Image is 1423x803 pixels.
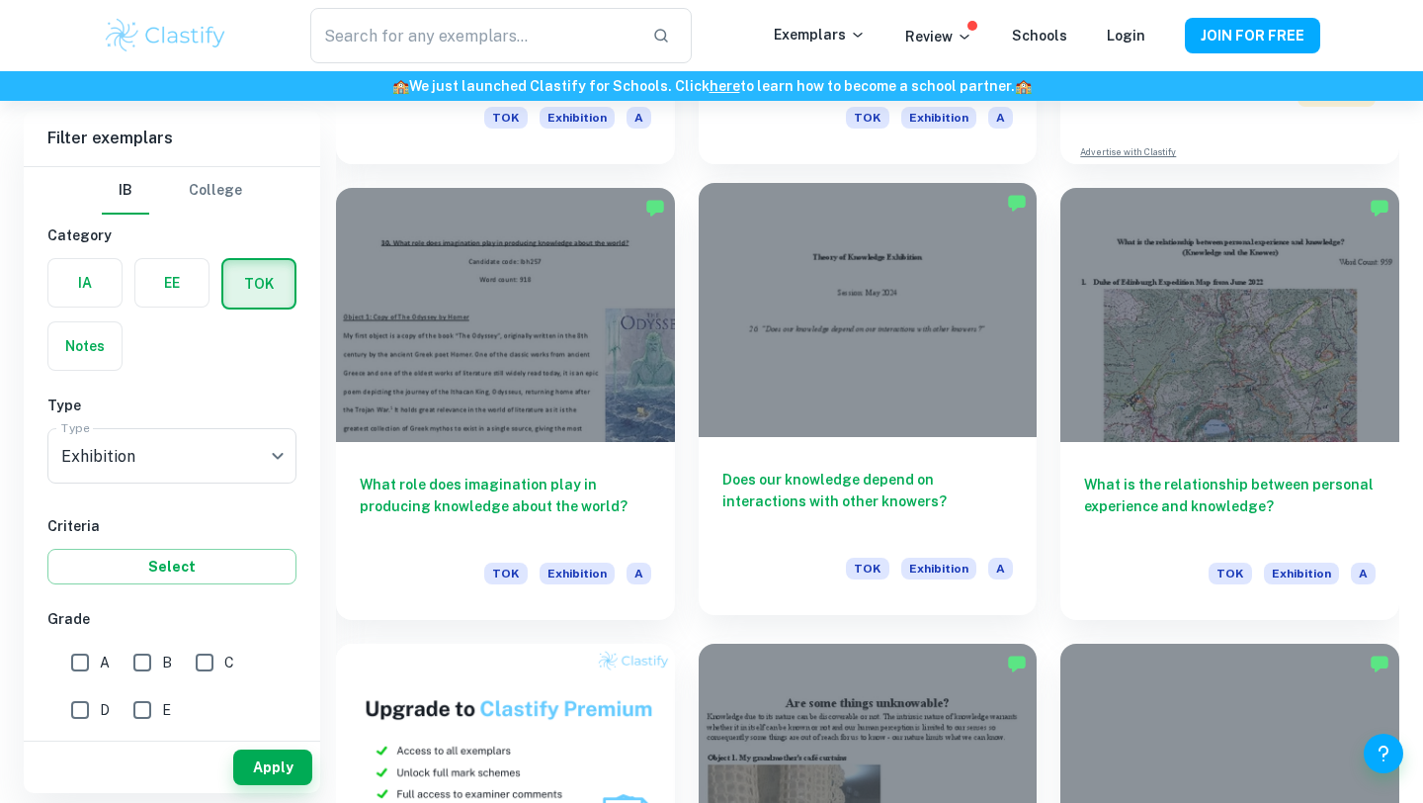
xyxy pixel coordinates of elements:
[1370,198,1389,218] img: Marked
[774,24,866,45] p: Exemplars
[988,558,1013,580] span: A
[905,26,972,47] p: Review
[47,608,296,630] h6: Grade
[540,563,615,584] span: Exhibition
[47,224,296,246] h6: Category
[103,16,228,55] img: Clastify logo
[310,8,636,63] input: Search for any exemplars...
[627,107,651,129] span: A
[988,107,1013,129] span: A
[1007,193,1027,213] img: Marked
[24,111,320,166] h6: Filter exemplars
[1080,145,1176,159] a: Advertise with Clastify
[162,699,171,721] span: E
[135,259,209,307] button: EE
[100,699,110,721] span: D
[189,167,242,215] button: College
[846,558,889,580] span: TOK
[336,188,675,620] a: What role does imagination play in producing knowledge about the world?TOKExhibitionA
[1060,188,1399,620] a: What is the relationship between personal experience and knowledge?TOKExhibitionA
[100,652,110,673] span: A
[627,563,651,584] span: A
[233,750,312,785] button: Apply
[710,78,740,94] a: here
[699,188,1038,620] a: Does our knowledge depend on interactions with other knowers?TOKExhibitionA
[901,107,976,129] span: Exhibition
[1015,78,1032,94] span: 🏫
[540,107,615,129] span: Exhibition
[47,428,296,484] div: Exhibition
[901,558,976,580] span: Exhibition
[360,474,651,539] h6: What role does imagination play in producing knowledge about the world?
[1264,563,1339,584] span: Exhibition
[484,107,528,129] span: TOK
[224,652,234,673] span: C
[846,107,889,129] span: TOK
[722,469,1014,534] h6: Does our knowledge depend on interactions with other knowers?
[1209,563,1252,584] span: TOK
[1364,734,1403,773] button: Help and Feedback
[1084,474,1376,539] h6: What is the relationship between personal experience and knowledge?
[1370,654,1389,673] img: Marked
[61,419,90,436] label: Type
[484,563,528,584] span: TOK
[392,78,409,94] span: 🏫
[1012,28,1067,44] a: Schools
[47,395,296,416] h6: Type
[223,260,294,308] button: TOK
[645,198,665,218] img: Marked
[48,322,122,370] button: Notes
[4,75,1419,97] h6: We just launched Clastify for Schools. Click to learn how to become a school partner.
[1107,28,1145,44] a: Login
[48,259,122,307] button: IA
[1351,563,1376,584] span: A
[102,167,149,215] button: IB
[47,515,296,537] h6: Criteria
[102,167,242,215] div: Filter type choice
[47,549,296,584] button: Select
[1007,654,1027,673] img: Marked
[1185,18,1320,53] button: JOIN FOR FREE
[162,652,172,673] span: B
